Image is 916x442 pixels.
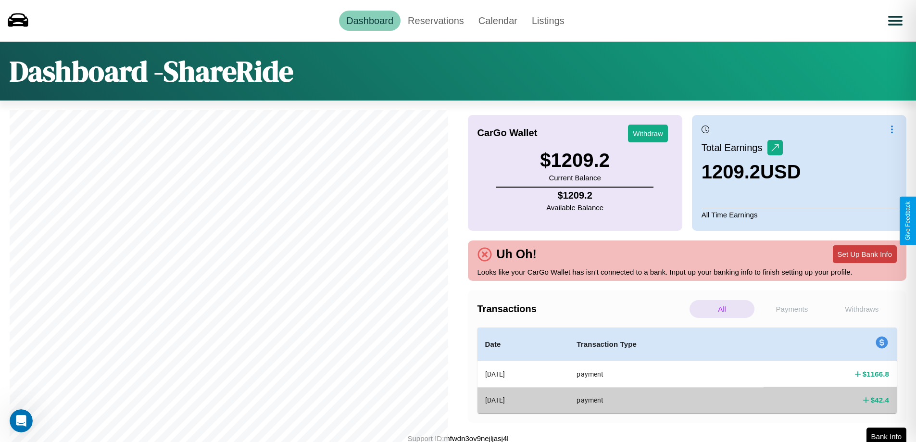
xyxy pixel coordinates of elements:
[702,161,801,183] h3: 1209.2 USD
[833,245,897,263] button: Set Up Bank Info
[477,265,897,278] p: Looks like your CarGo Wallet has isn't connected to a bank. Input up your banking info to finish ...
[702,208,897,221] p: All Time Earnings
[829,300,894,318] p: Withdraws
[759,300,824,318] p: Payments
[863,369,889,379] h4: $ 1166.8
[871,395,889,405] h4: $ 42.4
[569,387,764,413] th: payment
[577,339,756,350] h4: Transaction Type
[477,303,687,315] h4: Transactions
[477,127,538,139] h4: CarGo Wallet
[569,361,764,388] th: payment
[339,11,401,31] a: Dashboard
[477,387,569,413] th: [DATE]
[401,11,471,31] a: Reservations
[690,300,754,318] p: All
[882,7,909,34] button: Open menu
[904,202,911,240] div: Give Feedback
[492,247,541,261] h4: Uh Oh!
[485,339,562,350] h4: Date
[10,409,33,432] iframe: Intercom live chat
[471,11,525,31] a: Calendar
[540,150,610,171] h3: $ 1209.2
[477,328,897,413] table: simple table
[540,171,610,184] p: Current Balance
[628,125,668,142] button: Withdraw
[546,190,603,201] h4: $ 1209.2
[546,201,603,214] p: Available Balance
[702,139,767,156] p: Total Earnings
[10,51,293,91] h1: Dashboard - ShareRide
[525,11,572,31] a: Listings
[477,361,569,388] th: [DATE]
